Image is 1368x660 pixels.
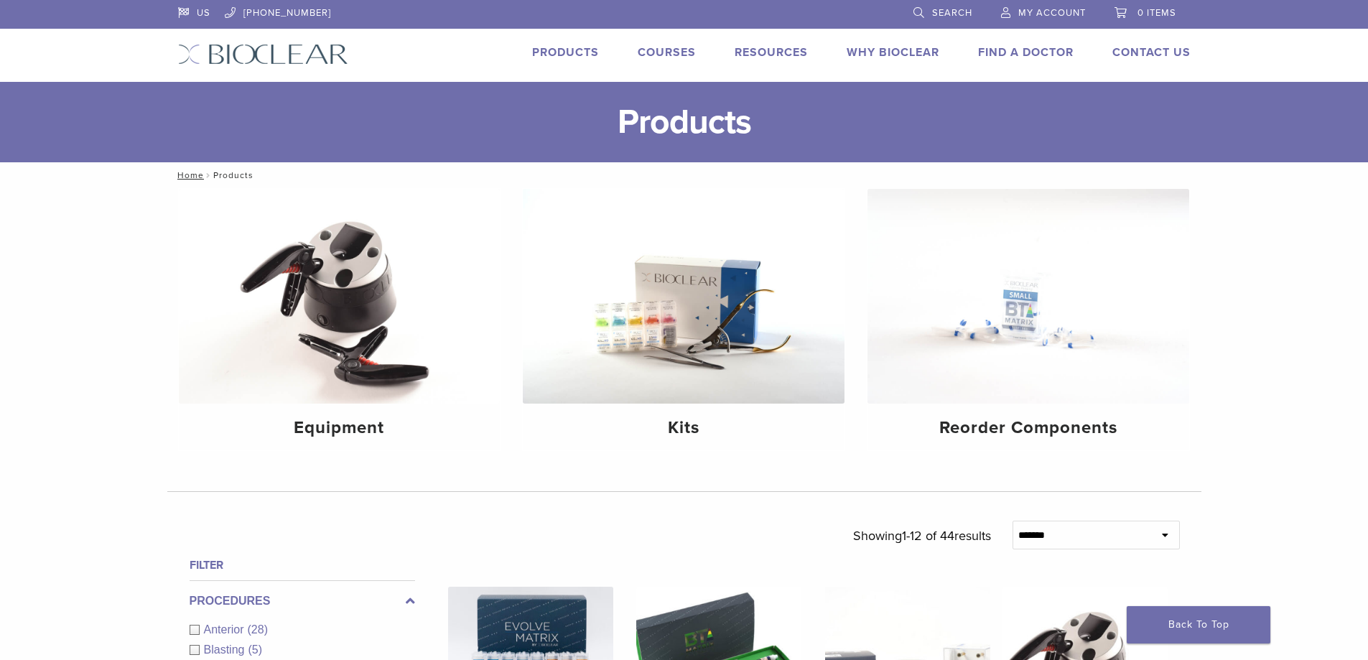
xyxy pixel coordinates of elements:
[853,521,991,551] p: Showing results
[932,7,972,19] span: Search
[179,189,501,404] img: Equipment
[978,45,1074,60] a: Find A Doctor
[248,623,268,636] span: (28)
[879,415,1178,441] h4: Reorder Components
[173,170,204,180] a: Home
[204,623,248,636] span: Anterior
[534,415,833,441] h4: Kits
[1018,7,1086,19] span: My Account
[532,45,599,60] a: Products
[167,162,1201,188] nav: Products
[190,557,415,574] h4: Filter
[1112,45,1191,60] a: Contact Us
[523,189,844,404] img: Kits
[190,415,489,441] h4: Equipment
[638,45,696,60] a: Courses
[204,172,213,179] span: /
[248,643,262,656] span: (5)
[523,189,844,450] a: Kits
[178,44,348,65] img: Bioclear
[902,528,954,544] span: 1-12 of 44
[735,45,808,60] a: Resources
[867,189,1189,404] img: Reorder Components
[847,45,939,60] a: Why Bioclear
[190,592,415,610] label: Procedures
[179,189,501,450] a: Equipment
[204,643,248,656] span: Blasting
[1137,7,1176,19] span: 0 items
[867,189,1189,450] a: Reorder Components
[1127,606,1270,643] a: Back To Top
